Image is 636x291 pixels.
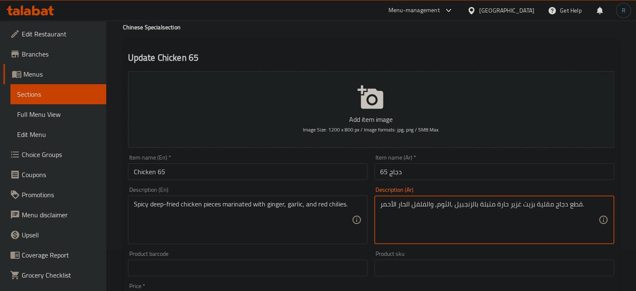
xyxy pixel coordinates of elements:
[621,6,625,15] span: R
[374,260,614,276] input: Please enter product sku
[380,200,598,240] textarea: قطع دجاج مقلية بزيت غزير حارة متبلة بالزنجبيل ,الثوم, والفلفل الحار الأحمر.
[10,104,106,124] a: Full Menu View
[141,114,601,124] p: Add item image
[22,230,100,240] span: Upsell
[23,69,100,79] span: Menus
[134,200,352,240] textarea: Spicy deep-fried chicken pieces marinated with ginger, garlic, and red chilies.
[17,109,100,119] span: Full Menu View
[22,210,100,220] span: Menu disclaimer
[3,185,106,205] a: Promotions
[3,24,106,44] a: Edit Restaurant
[128,52,614,64] h2: Update Chicken 65
[22,29,100,39] span: Edit Restaurant
[3,225,106,245] a: Upsell
[22,170,100,180] span: Coupons
[10,124,106,144] a: Edit Menu
[374,163,614,180] input: Enter name Ar
[479,6,534,15] div: [GEOGRAPHIC_DATA]
[17,129,100,139] span: Edit Menu
[22,49,100,59] span: Branches
[22,270,100,280] span: Grocery Checklist
[22,250,100,260] span: Coverage Report
[128,260,368,276] input: Please enter product barcode
[3,205,106,225] a: Menu disclaimer
[10,84,106,104] a: Sections
[128,71,614,148] button: Add item imageImage Size: 1200 x 800 px / Image formats: jpg, png / 5MB Max.
[123,23,619,31] h4: Chinese Special section
[22,190,100,200] span: Promotions
[303,125,439,134] span: Image Size: 1200 x 800 px / Image formats: jpg, png / 5MB Max.
[3,44,106,64] a: Branches
[22,149,100,160] span: Choice Groups
[3,245,106,265] a: Coverage Report
[388,5,440,15] div: Menu-management
[3,165,106,185] a: Coupons
[3,144,106,165] a: Choice Groups
[3,64,106,84] a: Menus
[128,163,368,180] input: Enter name En
[17,89,100,99] span: Sections
[3,265,106,285] a: Grocery Checklist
